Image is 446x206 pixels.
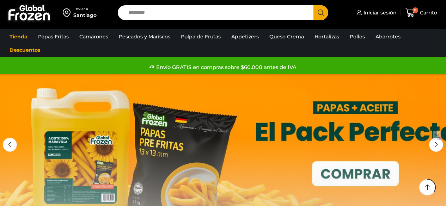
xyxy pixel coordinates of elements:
a: Pulpa de Frutas [177,30,224,43]
span: Carrito [418,9,437,16]
a: Pollos [346,30,368,43]
a: Descuentos [6,43,44,57]
a: Queso Crema [266,30,307,43]
a: 0 Carrito [404,5,439,21]
a: Hortalizas [311,30,343,43]
div: Santiago [73,12,97,19]
div: Next slide [429,138,443,152]
a: Papas Fritas [35,30,72,43]
img: address-field-icon.svg [63,7,73,19]
a: Abarrotes [372,30,404,43]
a: Iniciar sesión [355,6,397,20]
span: Iniciar sesión [362,9,397,16]
span: 0 [413,7,418,13]
a: Appetizers [228,30,262,43]
div: Previous slide [3,138,17,152]
button: Search button [313,5,328,20]
div: Enviar a [73,7,97,12]
a: Camarones [76,30,112,43]
a: Tienda [6,30,31,43]
a: Pescados y Mariscos [115,30,174,43]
